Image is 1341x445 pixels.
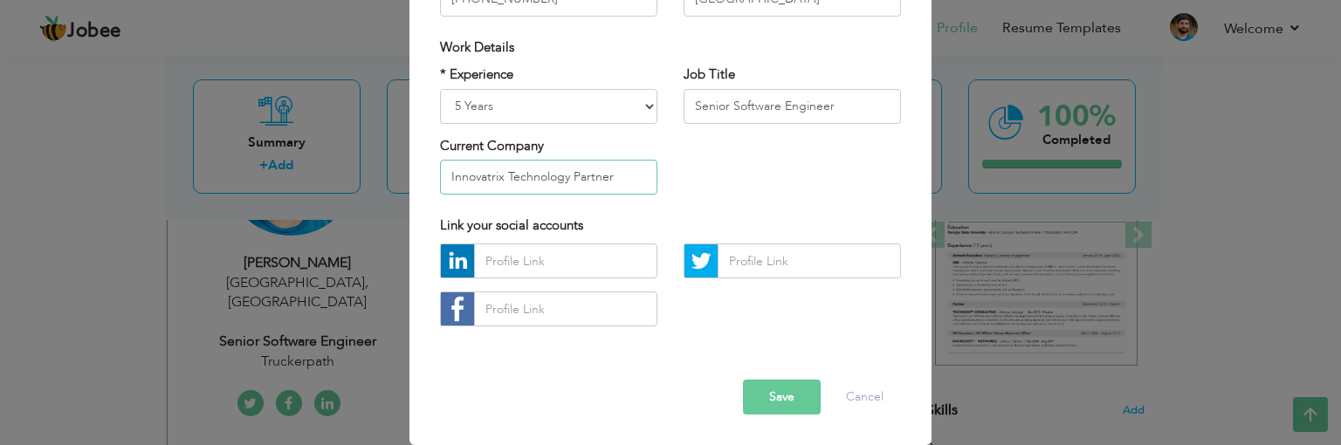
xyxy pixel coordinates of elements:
[474,291,657,326] input: Profile Link
[718,243,901,278] input: Profile Link
[441,292,474,325] img: facebook
[743,380,821,414] button: Save
[829,380,901,414] button: Cancel
[440,65,513,84] label: * Experience
[440,216,583,234] span: Link your social accounts
[440,137,544,155] label: Current Company
[684,244,718,277] img: Twitter
[440,38,514,56] span: Work Details
[474,243,657,278] input: Profile Link
[684,65,735,84] label: Job Title
[441,244,474,277] img: linkedin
